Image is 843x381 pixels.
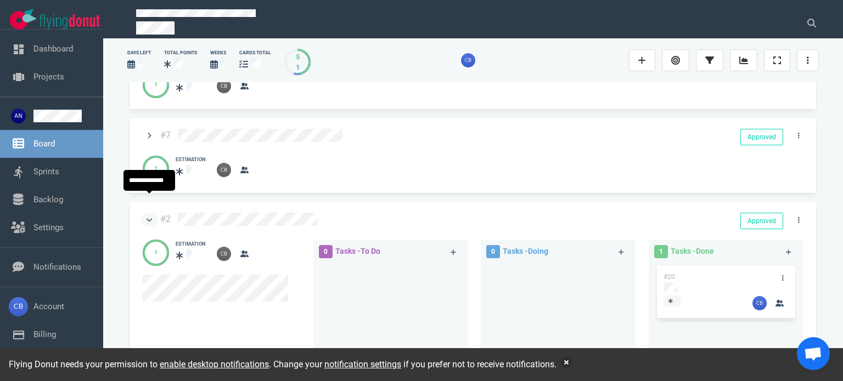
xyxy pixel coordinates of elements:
[9,359,269,369] span: Flying Donut needs your permission to
[671,247,714,255] span: Tasks - Done
[319,245,333,258] span: 0
[269,359,557,369] span: . Change your if you prefer not to receive notifications.
[217,247,231,261] img: 26
[33,262,81,272] a: Notifications
[217,79,231,93] img: 26
[486,245,500,258] span: 0
[164,49,197,56] div: Total Points
[296,52,300,62] div: 5
[503,247,548,255] span: Tasks - Doing
[154,248,158,258] div: 1
[797,337,830,370] div: Open chat
[33,44,73,54] a: Dashboard
[154,81,158,90] div: 1
[664,273,675,281] span: #20
[176,241,205,248] div: Estimation
[740,213,783,229] button: Approved
[210,49,226,56] div: Weeks
[33,223,64,232] a: Settings
[324,359,401,369] a: notification settings
[33,167,59,177] a: Sprints
[752,296,767,310] img: 26
[160,214,171,224] a: #2
[217,163,231,177] img: 26
[40,14,100,29] img: Flying Donut text logo
[33,139,55,149] a: Board
[654,245,668,258] span: 1
[154,164,158,174] div: 1
[33,72,64,82] a: Projects
[33,195,63,204] a: Backlog
[127,49,151,56] div: days left
[176,156,205,164] div: Estimation
[740,129,783,145] button: Approved
[239,49,271,56] div: cards total
[335,247,380,255] span: Tasks - To Do
[33,329,56,339] a: Billing
[160,130,171,140] a: #7
[296,62,300,72] div: 1
[160,359,269,369] a: enable desktop notifications
[461,53,475,67] img: 26
[33,302,64,311] a: Account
